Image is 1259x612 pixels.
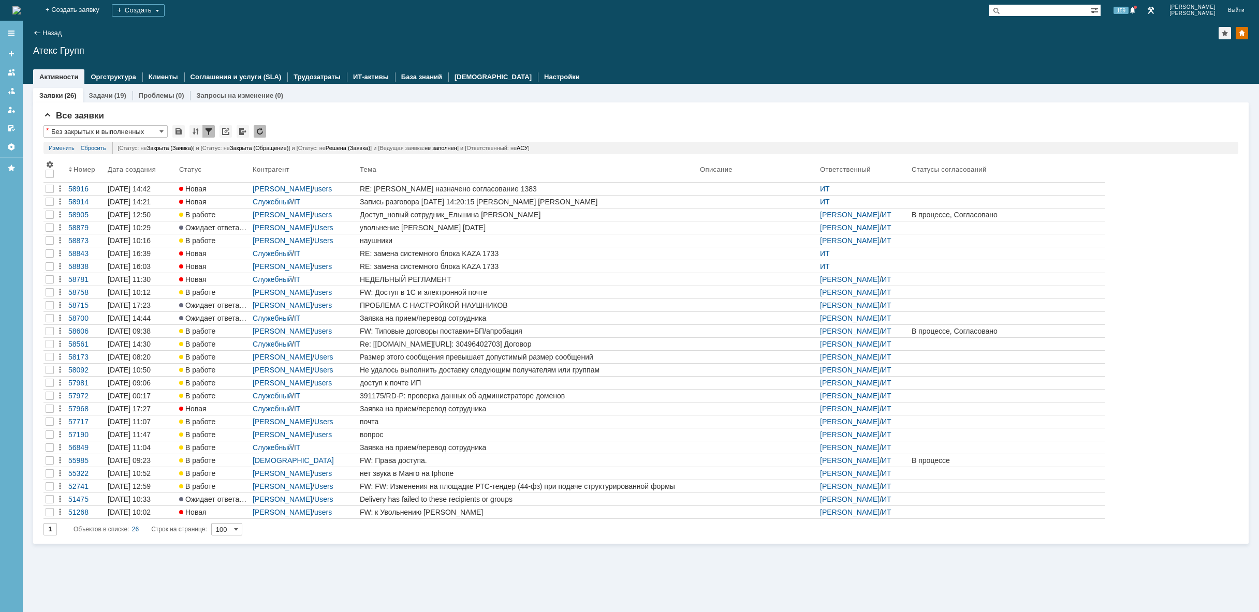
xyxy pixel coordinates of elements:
[882,443,891,452] a: ИТ
[882,327,891,335] a: ИТ
[106,158,177,183] th: Дата создания
[253,366,312,374] a: [PERSON_NAME]
[820,288,880,296] a: [PERSON_NAME]
[882,430,891,439] a: ИТ
[353,73,389,81] a: ИТ-активы
[1145,4,1157,17] a: Перейти в интерфейс администратора
[3,101,20,118] a: Мои заявки
[106,364,177,376] a: [DATE] 10:50
[358,299,698,311] a: ПРОБЛЕМА С НАСТРОЙКОЙ НАУШНИКОВ
[360,275,696,283] div: НЕДЕЛЬНЫЙ РЕГЛАМЕНТ
[360,443,696,452] div: Заявка на прием/перевод сотрудника
[68,262,104,271] div: 58838
[820,405,880,413] a: [PERSON_NAME]
[358,273,698,286] a: НЕДЕЛЬНЫЙ РЕГЛАМЕНТ
[360,262,696,271] div: RE: замена системного блока KAZA 1733
[177,351,251,363] a: В работе
[314,327,332,335] a: users
[253,340,292,348] a: Служебный
[818,158,910,183] th: Ответственный
[139,92,174,99] a: Проблемы
[253,185,312,193] a: [PERSON_NAME]
[360,340,696,348] div: Re: [[DOMAIN_NAME][URL]: 30496402703] Договор
[68,198,104,206] div: 58914
[360,392,696,400] div: 391175/RD-P: проверка данных об администраторе доменов
[253,262,312,271] a: [PERSON_NAME]
[112,4,165,17] div: Создать
[912,211,1103,219] div: В процессе, Согласовано
[882,353,891,361] a: ИТ
[12,6,21,14] a: Перейти на домашнюю страницу
[360,366,696,374] div: Не удалось выполнить доставку следующим получателям или группам
[12,6,21,14] img: logo
[294,73,341,81] a: Трудозатраты
[254,125,266,138] div: Обновлять список
[358,158,698,183] th: Тема
[179,198,207,206] span: Новая
[106,273,177,286] a: [DATE] 11:30
[910,325,1105,337] a: В процессе, Согласовано
[108,166,158,173] div: Дата создания
[820,198,830,206] a: ИТ
[314,223,333,232] a: Users
[820,301,880,309] a: [PERSON_NAME]
[253,405,292,413] a: Служебный
[108,275,151,283] div: [DATE] 11:30
[66,196,106,208] a: 58914
[455,73,532,81] a: [DEMOGRAPHIC_DATA]
[149,73,178,81] a: Клиенты
[820,443,880,452] a: [PERSON_NAME]
[882,211,891,219] a: ИТ
[108,327,151,335] div: [DATE] 09:38
[68,392,104,400] div: 57972
[177,299,251,311] a: Ожидает ответа контрагента
[179,236,215,245] span: В работе
[108,249,151,258] div: [DATE] 16:39
[360,430,696,439] div: вопрос
[882,405,891,413] a: ИТ
[108,392,151,400] div: [DATE] 00:17
[68,327,104,335] div: 58606
[106,234,177,247] a: [DATE] 10:16
[106,325,177,337] a: [DATE] 09:38
[820,327,880,335] a: [PERSON_NAME]
[66,260,106,273] a: 58838
[68,340,104,348] div: 58561
[1169,4,1216,10] span: [PERSON_NAME]
[882,288,891,296] a: ИТ
[253,379,312,387] a: [PERSON_NAME]
[3,139,20,155] a: Настройки
[68,353,104,361] div: 58173
[196,92,273,99] a: Запросы на изменение
[39,92,63,99] a: Заявки
[820,379,880,387] a: [PERSON_NAME]
[68,301,104,309] div: 58715
[66,247,106,260] a: 58843
[177,415,251,428] a: В работе
[253,211,312,219] a: [PERSON_NAME]
[253,353,312,361] a: [PERSON_NAME]
[177,273,251,286] a: Новая
[294,198,300,206] a: IT
[66,221,106,234] a: 58879
[108,353,151,361] div: [DATE] 08:20
[360,288,696,296] div: FW: Доступ в 1С и электронной почте
[91,73,136,81] a: Оргструктура
[179,301,282,309] span: Ожидает ответа контрагента
[42,29,62,37] a: Назад
[360,223,696,232] div: увольнение [PERSON_NAME] [DATE]
[177,208,251,221] a: В работе
[179,166,202,173] div: Статус
[66,325,106,337] a: 58606
[820,236,880,245] a: [PERSON_NAME]
[106,286,177,298] a: [DATE] 10:12
[179,417,215,426] span: В работе
[66,441,106,454] a: 56849
[360,249,696,258] div: RE: замена системного блока KAZA 1733
[253,443,292,452] a: Служебный
[294,405,300,413] a: IT
[358,441,698,454] a: Заявка на прием/перевод сотрудника
[108,340,151,348] div: [DATE] 14:30
[177,312,251,324] a: Ожидает ответа контрагента
[39,73,78,81] a: Активности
